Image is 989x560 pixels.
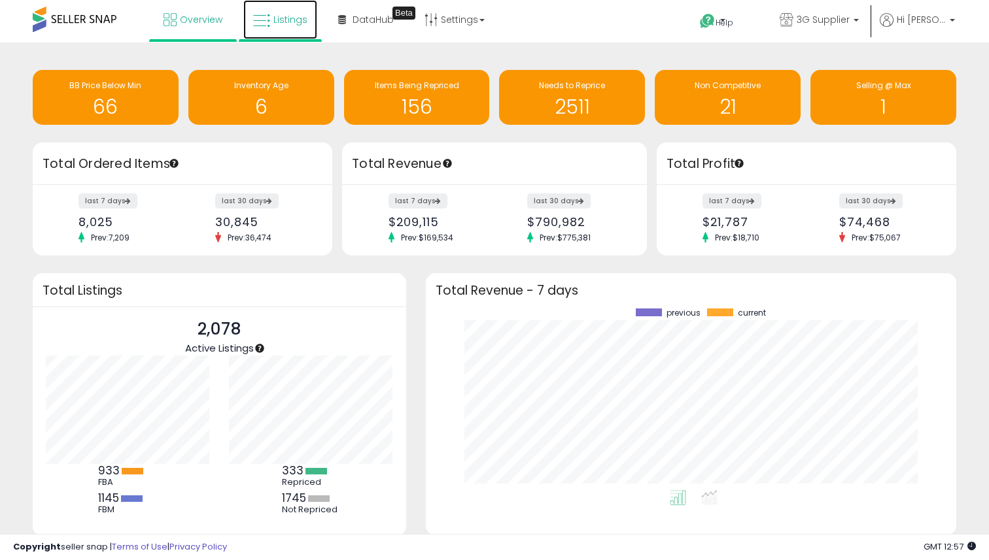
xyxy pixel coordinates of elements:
b: 933 [98,463,120,478]
label: last 7 days [389,193,447,208]
h3: Total Listings [43,286,396,295]
div: $790,982 [527,215,623,229]
span: Prev: 7,209 [84,232,136,243]
b: 1745 [282,490,306,506]
div: 30,845 [215,215,309,229]
span: DataHub [353,13,394,26]
label: last 30 days [527,193,591,208]
a: BB Price Below Min 66 [33,70,179,125]
span: 2025-10-8 12:57 GMT [924,540,976,553]
div: Tooltip anchor [733,157,745,169]
h1: 1 [817,96,950,118]
strong: Copyright [13,540,61,553]
h3: Total Profit [667,155,946,173]
div: Tooltip anchor [442,157,453,169]
span: Overview [180,13,222,26]
a: Hi [PERSON_NAME] [880,13,955,42]
a: Help [689,3,759,42]
span: Hi [PERSON_NAME] [897,13,946,26]
span: Prev: $75,067 [845,232,907,243]
span: BB Price Below Min [69,80,141,91]
div: $209,115 [389,215,485,229]
span: previous [667,308,701,318]
div: Not Repriced [282,504,341,515]
h3: Total Revenue - 7 days [436,286,946,295]
div: $21,787 [703,215,797,229]
i: Get Help [699,13,716,29]
span: Prev: $775,381 [533,232,597,243]
span: Active Listings [185,341,254,355]
div: $74,468 [839,215,933,229]
span: Selling @ Max [856,80,911,91]
b: 333 [282,463,304,478]
span: 3G Supplier [797,13,850,26]
span: Non Competitive [695,80,761,91]
h1: 66 [39,96,172,118]
div: FBM [98,504,157,515]
p: 2,078 [185,317,254,342]
span: Needs to Reprice [539,80,605,91]
div: seller snap | | [13,541,227,553]
div: Repriced [282,477,341,487]
label: last 30 days [215,193,279,208]
span: Prev: $18,710 [708,232,766,243]
h3: Total Revenue [352,155,637,173]
span: Listings [273,13,307,26]
span: Prev: 36,474 [221,232,278,243]
a: Non Competitive 21 [655,70,801,125]
div: FBA [98,477,157,487]
div: Tooltip anchor [392,7,415,20]
h1: 6 [195,96,328,118]
a: Privacy Policy [169,540,227,553]
a: Needs to Reprice 2511 [499,70,645,125]
span: Items Being Repriced [375,80,459,91]
a: Terms of Use [112,540,167,553]
a: Items Being Repriced 156 [344,70,490,125]
h3: Total Ordered Items [43,155,322,173]
span: Prev: $169,534 [394,232,460,243]
a: Inventory Age 6 [188,70,334,125]
label: last 7 days [78,193,137,208]
h1: 21 [661,96,794,118]
label: last 30 days [839,193,903,208]
a: Selling @ Max 1 [810,70,956,125]
span: Help [716,17,733,28]
h1: 156 [351,96,483,118]
span: current [738,308,766,318]
span: Inventory Age [234,80,288,91]
label: last 7 days [703,193,761,208]
div: 8,025 [78,215,173,229]
div: Tooltip anchor [254,342,266,354]
b: 1145 [98,490,119,506]
div: Tooltip anchor [168,157,180,169]
h1: 2511 [506,96,638,118]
